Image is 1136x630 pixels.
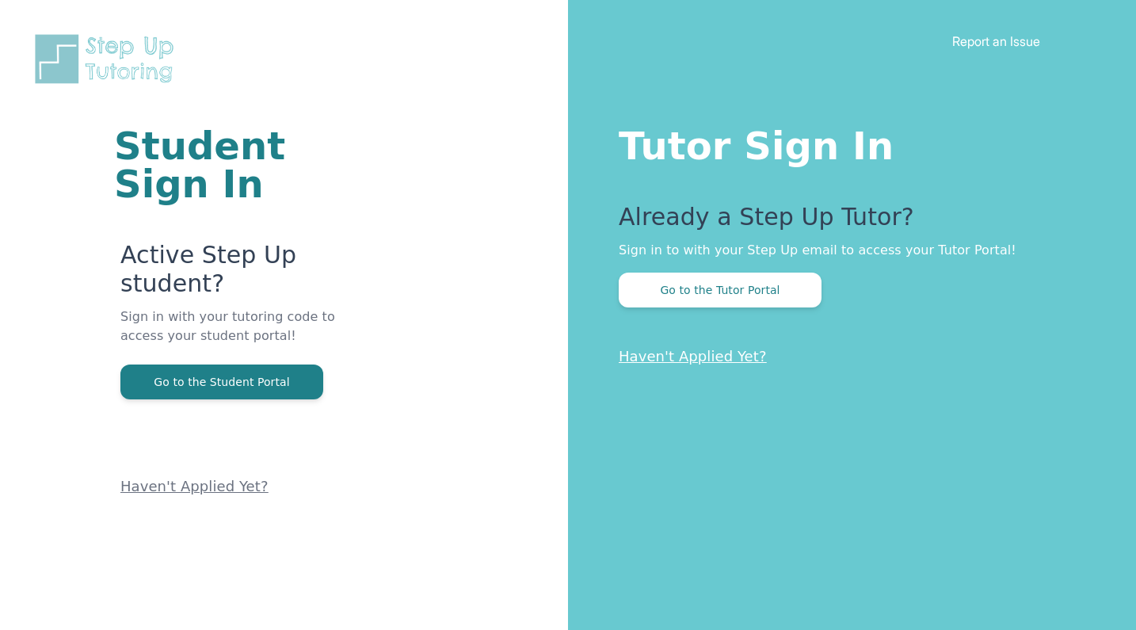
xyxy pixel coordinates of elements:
img: Step Up Tutoring horizontal logo [32,32,184,86]
button: Go to the Student Portal [120,365,323,399]
p: Active Step Up student? [120,241,378,307]
a: Report an Issue [952,33,1040,49]
p: Sign in to with your Step Up email to access your Tutor Portal! [619,241,1073,260]
p: Sign in with your tutoring code to access your student portal! [120,307,378,365]
h1: Student Sign In [114,127,378,203]
a: Go to the Student Portal [120,374,323,389]
p: Already a Step Up Tutor? [619,203,1073,241]
button: Go to the Tutor Portal [619,273,822,307]
h1: Tutor Sign In [619,120,1073,165]
a: Haven't Applied Yet? [120,478,269,494]
a: Go to the Tutor Portal [619,282,822,297]
a: Haven't Applied Yet? [619,348,767,365]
